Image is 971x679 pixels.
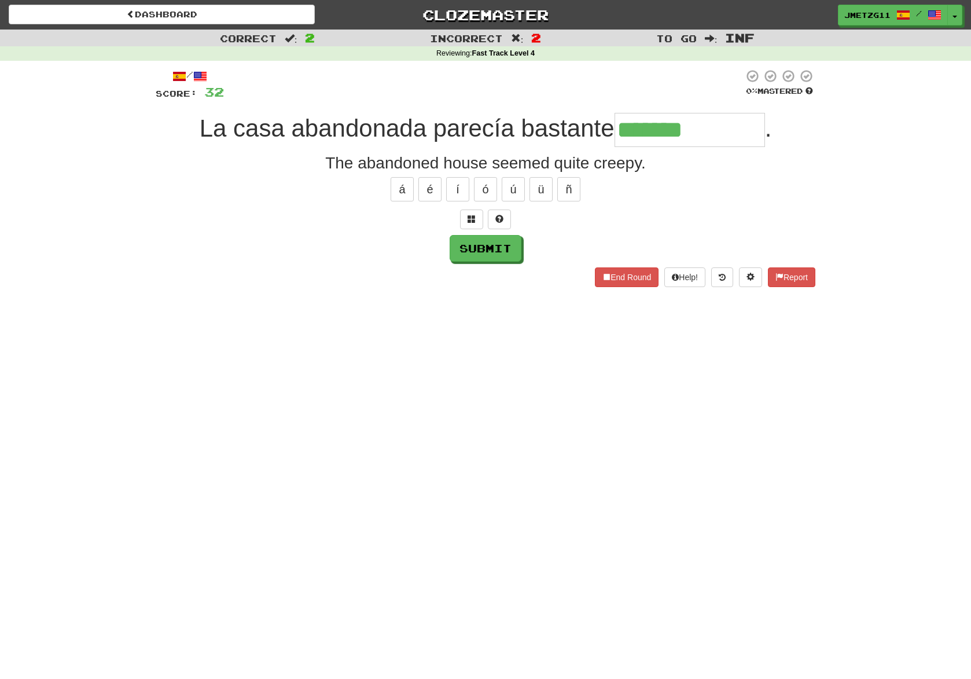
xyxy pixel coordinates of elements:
[391,177,414,201] button: á
[472,49,535,57] strong: Fast Track Level 4
[725,31,755,45] span: Inf
[595,267,659,287] button: End Round
[418,177,442,201] button: é
[332,5,638,25] a: Clozemaster
[511,34,524,43] span: :
[744,86,815,97] div: Mastered
[765,115,772,142] span: .
[285,34,297,43] span: :
[446,177,469,201] button: í
[200,115,615,142] span: La casa abandonada parecía bastante
[557,177,580,201] button: ñ
[664,267,705,287] button: Help!
[9,5,315,24] a: Dashboard
[529,177,553,201] button: ü
[156,89,197,98] span: Score:
[450,235,521,262] button: Submit
[488,210,511,229] button: Single letter hint - you only get 1 per sentence and score half the points! alt+h
[156,152,815,175] div: The abandoned house seemed quite creepy.
[916,9,922,17] span: /
[474,177,497,201] button: ó
[305,31,315,45] span: 2
[430,32,503,44] span: Incorrect
[711,267,733,287] button: Round history (alt+y)
[844,10,891,20] span: jmetzg11
[220,32,277,44] span: Correct
[705,34,718,43] span: :
[838,5,948,25] a: jmetzg11 /
[502,177,525,201] button: ú
[460,210,483,229] button: Switch sentence to multiple choice alt+p
[204,85,224,99] span: 32
[746,86,757,96] span: 0 %
[768,267,815,287] button: Report
[156,69,224,83] div: /
[656,32,697,44] span: To go
[531,31,541,45] span: 2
